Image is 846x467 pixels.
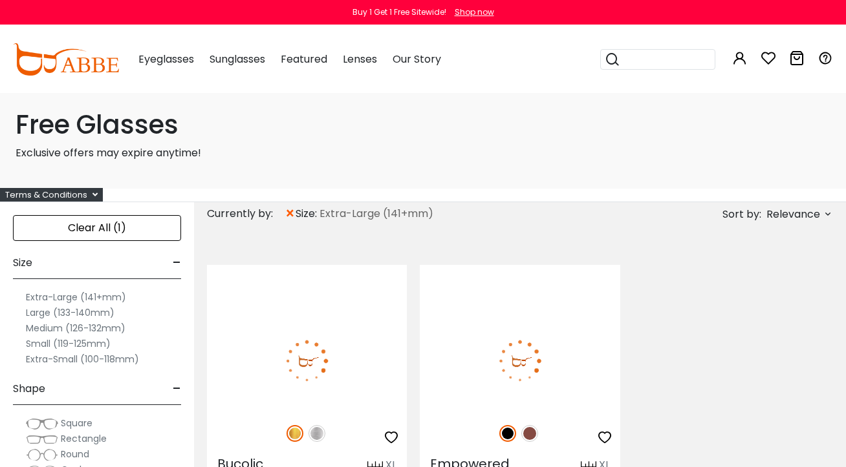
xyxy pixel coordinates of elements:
span: Extra-Large (141+mm) [320,206,433,222]
div: Shop now [455,6,494,18]
span: Lenses [343,52,377,67]
img: Brown [521,425,538,442]
img: Rectangle.png [26,433,58,446]
label: Extra-Small (100-118mm) [26,351,139,367]
span: Featured [281,52,327,67]
label: Medium (126-132mm) [26,320,125,336]
div: Currently by: [207,202,285,225]
span: - [173,373,181,404]
span: Rectangle [61,432,107,445]
h1: Free Glasses [16,109,830,140]
img: Round.png [26,448,58,461]
span: × [285,202,296,225]
img: Silver [309,425,325,442]
span: Relevance [766,203,820,226]
div: Buy 1 Get 1 Free Sitewide! [352,6,446,18]
label: Extra-Large (141+mm) [26,289,126,305]
img: Black [499,425,516,442]
span: Sunglasses [210,52,265,67]
label: Small (119-125mm) [26,336,111,351]
span: Round [61,448,89,461]
img: Black Empowered - TR ,Light Weight [420,311,620,411]
img: abbeglasses.com [13,43,119,76]
img: Gold [287,425,303,442]
img: Gold Bucolic - Metal ,Adjust Nose Pads [207,311,407,411]
label: Large (133-140mm) [26,305,114,320]
span: Sort by: [722,207,761,222]
a: Shop now [448,6,494,17]
span: Our Story [393,52,441,67]
span: Size [13,247,32,278]
span: - [173,247,181,278]
p: Exclusive offers may expire anytime! [16,145,830,161]
span: Square [61,417,92,430]
div: Clear All (1) [13,215,181,241]
span: size: [296,206,320,222]
span: Shape [13,373,45,404]
span: Eyeglasses [138,52,194,67]
img: Square.png [26,417,58,430]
